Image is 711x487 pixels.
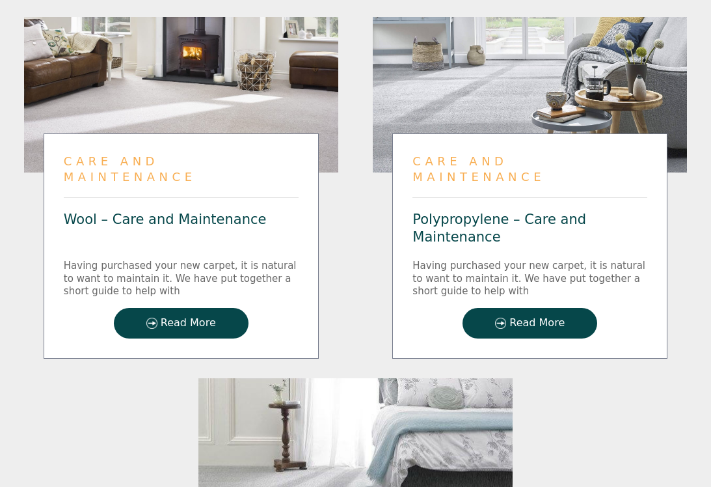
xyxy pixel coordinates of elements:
div: Care and Maintenance [64,154,299,184]
div: Care and Maintenance [412,154,647,184]
div: Having purchased your new carpet, it is natural to want to maintain it. We have put together a sh... [412,260,647,298]
span: Read More [161,318,216,329]
a: Read More [114,308,248,339]
a: Polypropylene – Care and Maintenance [412,212,586,245]
a: Wool – Care and Maintenance [64,212,267,227]
a: Read More [463,308,597,339]
span: Read More [509,318,565,329]
div: Having purchased your new carpet, it is natural to want to maintain it. We have put together a sh... [64,260,299,298]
